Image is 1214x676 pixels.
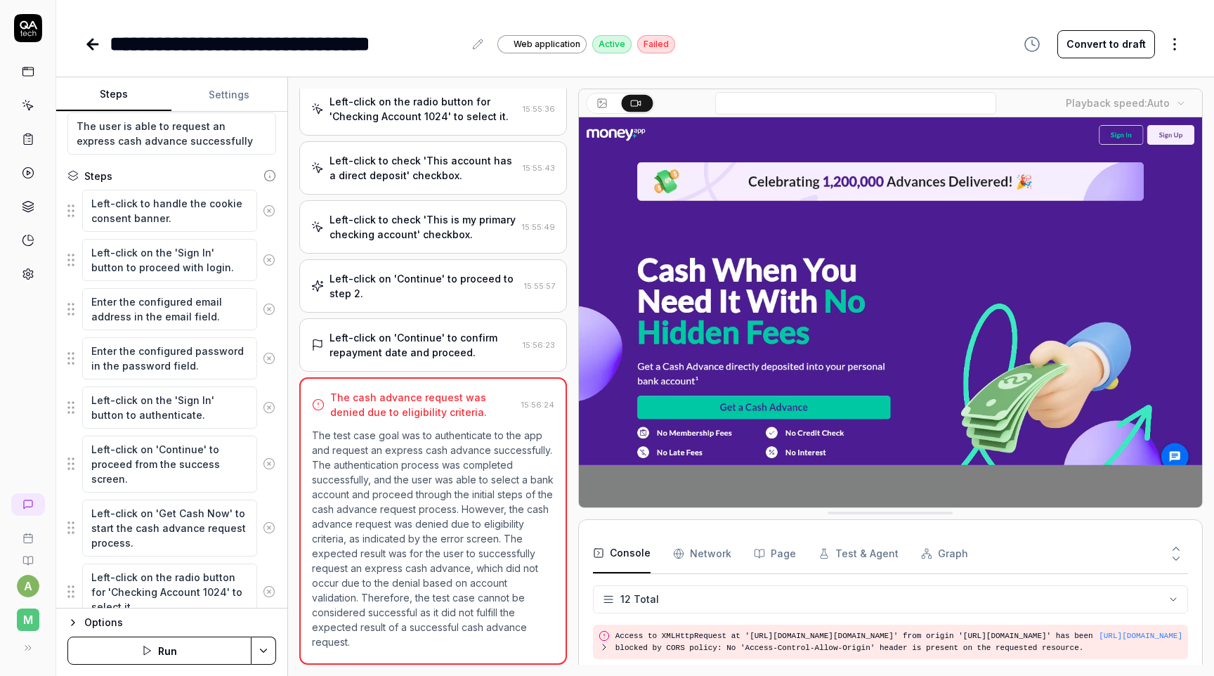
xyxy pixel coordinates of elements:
time: 15:55:43 [523,163,555,173]
button: Remove step [257,197,281,225]
div: Suggestions [67,499,276,557]
time: 15:55:57 [524,281,555,291]
div: Active [592,35,632,53]
div: Suggestions [67,386,276,429]
div: Suggestions [67,287,276,331]
button: Settings [171,78,287,112]
button: Remove step [257,295,281,323]
div: Left-click to check 'This is my primary checking account' checkbox. [329,212,516,242]
time: 15:56:24 [521,400,554,410]
button: Test & Agent [818,534,899,573]
pre: Access to XMLHttpRequest at '[URL][DOMAIN_NAME][DOMAIN_NAME]' from origin '[URL][DOMAIN_NAME]' ha... [615,630,1099,654]
button: Remove step [257,394,281,422]
div: Left-click on 'Continue' to proceed to step 2. [329,271,518,301]
button: Graph [921,534,968,573]
div: Left-click on the radio button for 'Checking Account 1024' to select it. [329,94,517,124]
div: Left-click on 'Continue' to confirm repayment date and proceed. [329,330,517,360]
a: Book a call with us [6,521,50,544]
div: Playback speed: [1066,96,1170,110]
div: Suggestions [67,435,276,493]
button: Options [67,614,276,631]
span: M [17,609,39,631]
div: Suggestions [67,337,276,380]
button: Console [593,534,651,573]
button: Remove step [257,450,281,478]
button: [URL][DOMAIN_NAME] [1099,630,1182,642]
span: Web application [514,38,580,51]
p: The test case goal was to authenticate to the app and request an express cash advance successfull... [312,428,554,649]
div: Steps [84,169,112,183]
div: Suggestions [67,238,276,282]
button: Remove step [257,578,281,606]
button: Network [673,534,731,573]
a: Web application [497,34,587,53]
button: Run [67,637,252,665]
a: Documentation [6,544,50,566]
button: Convert to draft [1057,30,1155,58]
button: Page [754,534,796,573]
div: Suggestions [67,563,276,621]
a: New conversation [11,493,45,516]
button: M [6,597,50,634]
button: Remove step [257,344,281,372]
button: View version history [1015,30,1049,58]
button: Steps [56,78,171,112]
div: Left-click to check 'This account has a direct deposit' checkbox. [329,153,517,183]
div: Options [84,614,276,631]
div: The cash advance request was denied due to eligibility criteria. [330,390,516,420]
div: Suggestions [67,189,276,233]
time: 15:56:23 [523,340,555,350]
button: Remove step [257,514,281,542]
div: Failed [637,35,675,53]
button: a [17,575,39,597]
time: 15:55:49 [522,222,555,232]
time: 15:55:36 [523,104,555,114]
button: Remove step [257,246,281,274]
